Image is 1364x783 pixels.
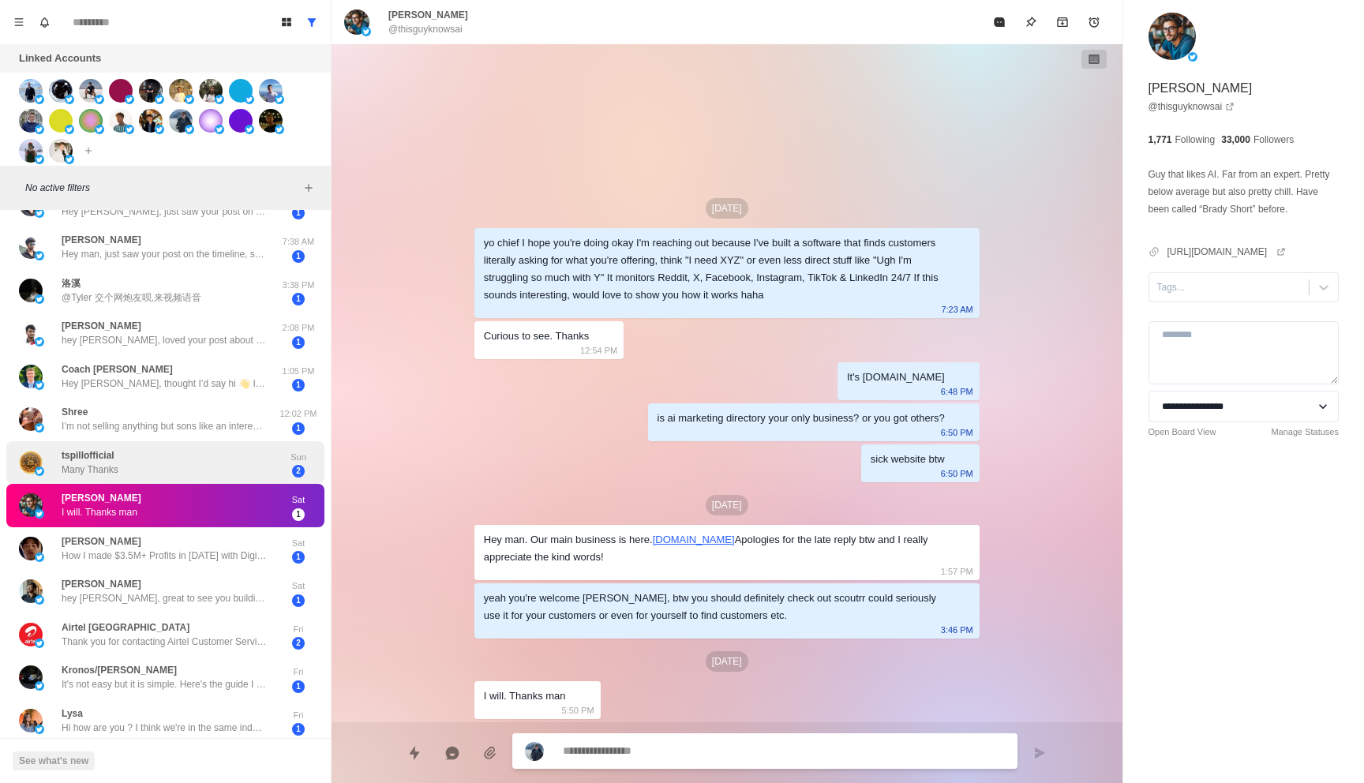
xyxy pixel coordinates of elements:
[562,702,594,719] p: 5:50 PM
[941,563,973,580] p: 1:57 PM
[292,422,305,435] span: 1
[19,235,43,259] img: picture
[35,423,44,433] img: picture
[19,79,43,103] img: picture
[19,279,43,302] img: picture
[139,79,163,103] img: picture
[65,95,74,104] img: picture
[62,721,267,735] p: Hi how are you ? I think we're in the same industry. Are you partnered with infopreneurs?
[941,424,973,441] p: 6:50 PM
[292,336,305,349] span: 1
[706,651,748,672] p: [DATE]
[19,51,101,66] p: Linked Accounts
[292,508,305,521] span: 1
[35,595,44,605] img: picture
[19,623,43,646] img: picture
[292,250,305,263] span: 1
[79,79,103,103] img: picture
[35,380,44,390] img: picture
[62,577,141,591] p: [PERSON_NAME]
[65,125,74,134] img: picture
[437,737,468,769] button: Reply with AI
[35,95,44,104] img: picture
[62,663,177,677] p: Kronos/[PERSON_NAME]
[1047,6,1078,38] button: Archive
[19,709,43,732] img: picture
[292,680,305,693] span: 1
[292,465,305,478] span: 2
[109,109,133,133] img: picture
[19,537,43,560] img: picture
[1271,425,1339,439] a: Manage Statuses
[474,737,506,769] button: Add media
[62,620,189,635] p: Airtel [GEOGRAPHIC_DATA]
[245,125,254,134] img: picture
[279,407,318,421] p: 12:02 PM
[941,621,973,639] p: 3:46 PM
[19,139,43,163] img: picture
[19,321,43,345] img: picture
[362,27,371,36] img: picture
[62,290,201,305] p: @Tyler 交个网炮友呗,来视频语音
[941,301,972,318] p: 7:23 AM
[1221,133,1250,147] p: 33,000
[292,723,305,736] span: 1
[653,534,735,545] a: [DOMAIN_NAME]
[35,294,44,304] img: picture
[65,155,74,164] img: picture
[155,95,164,104] img: picture
[62,491,141,505] p: [PERSON_NAME]
[229,79,253,103] img: picture
[292,594,305,607] span: 1
[1149,79,1253,98] p: [PERSON_NAME]
[19,665,43,689] img: picture
[19,579,43,603] img: picture
[1253,133,1294,147] p: Followers
[62,534,141,549] p: [PERSON_NAME]
[706,198,748,219] p: [DATE]
[275,95,284,104] img: picture
[62,319,141,333] p: [PERSON_NAME]
[388,8,468,22] p: [PERSON_NAME]
[62,276,81,290] p: 洛溪
[215,125,224,134] img: picture
[19,109,43,133] img: picture
[199,79,223,103] img: picture
[245,95,254,104] img: picture
[279,451,318,464] p: Sun
[259,109,283,133] img: picture
[279,709,318,722] p: Fri
[62,463,118,477] p: Many Thanks
[199,109,223,133] img: picture
[49,79,73,103] img: picture
[62,677,267,691] p: It's not easy but it is simple. Here's the guide I use to make $100k/m. [URL][DOMAIN_NAME]
[95,125,104,134] img: picture
[62,549,267,563] p: How I made $3.5M+ Profits in [DATE] with Digital products from X: Take a few seconds to fill this...
[1149,133,1172,147] p: 1,771
[79,109,103,133] img: picture
[32,9,57,35] button: Notifications
[35,251,44,260] img: picture
[388,22,463,36] p: @thisguyknowsai
[1167,245,1287,259] a: [URL][DOMAIN_NAME]
[139,109,163,133] img: picture
[275,125,284,134] img: picture
[62,233,141,247] p: [PERSON_NAME]
[847,369,945,386] div: It's [DOMAIN_NAME]
[279,235,318,249] p: 7:38 AM
[1175,133,1216,147] p: Following
[279,279,318,292] p: 3:38 PM
[1015,6,1047,38] button: Pin
[1149,166,1340,218] p: Guy that likes AI. Far from an expert. Pretty below average but also pretty chill. Have been call...
[25,181,299,195] p: No active filters
[941,383,973,400] p: 6:48 PM
[35,337,44,347] img: picture
[62,635,267,649] p: Thank you for contacting Airtel Customer Service.
[658,410,945,427] div: is ai marketing directory your only business? or you got others?
[279,493,318,507] p: Sat
[706,495,748,515] p: [DATE]
[941,465,973,482] p: 6:50 PM
[35,725,44,734] img: picture
[871,451,945,468] div: sick website btw
[19,365,43,388] img: picture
